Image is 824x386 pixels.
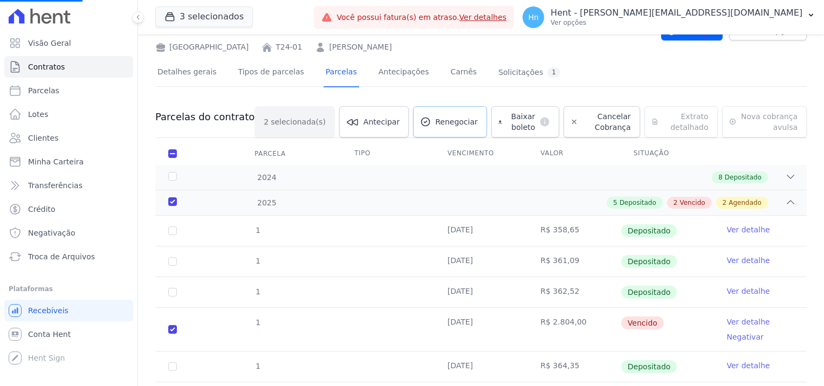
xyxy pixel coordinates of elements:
span: 1 [255,257,260,265]
span: Parcelas [28,85,59,96]
p: Ver opções [551,18,802,27]
a: Ver detalhe [726,224,770,235]
a: Ver detalhe [726,316,770,327]
a: Recebíveis [4,300,133,321]
span: 1 [255,226,260,235]
td: R$ 358,65 [527,216,621,246]
span: selecionada(s) [271,116,326,127]
span: Depositado [621,224,677,237]
span: 1 [255,318,260,327]
div: 1 [547,67,560,78]
th: Tipo [341,142,435,165]
span: 1 [255,287,260,296]
span: Você possui fatura(s) em atraso. [337,12,506,23]
h3: Parcelas do contrato [155,111,255,123]
span: Vencido [679,198,705,208]
span: Depositado [621,360,677,373]
td: [DATE] [435,351,528,382]
span: Hn [528,13,538,21]
span: Crédito [28,204,56,215]
span: Lotes [28,109,49,120]
td: [DATE] [435,277,528,307]
button: Hn Hent - [PERSON_NAME][EMAIL_ADDRESS][DOMAIN_NAME] Ver opções [514,2,824,32]
a: Cancelar Cobrança [564,106,640,137]
th: Vencimento [435,142,528,165]
span: Depositado [621,286,677,299]
span: Depositado [725,173,761,182]
span: Depositado [621,255,677,268]
a: Clientes [4,127,133,149]
td: R$ 362,52 [527,277,621,307]
div: Parcela [242,143,299,164]
span: Depositado [620,198,656,208]
span: 2 [264,116,269,127]
td: [DATE] [435,308,528,351]
span: 2 [723,198,727,208]
a: Transferências [4,175,133,196]
input: Só é possível selecionar pagamentos em aberto [168,362,177,371]
a: Solicitações1 [496,59,562,87]
span: 2 [674,198,678,208]
a: [PERSON_NAME] [329,42,392,53]
a: Renegociar [413,106,487,137]
span: Troca de Arquivos [28,251,95,262]
div: [GEOGRAPHIC_DATA] [155,42,249,53]
span: Cancelar Cobrança [582,111,631,133]
span: Renegociar [435,116,478,127]
div: Plataformas [9,282,129,295]
p: Hent - [PERSON_NAME][EMAIL_ADDRESS][DOMAIN_NAME] [551,8,802,18]
a: Lotes [4,104,133,125]
span: Baixar boleto [506,111,535,133]
td: [DATE] [435,246,528,277]
div: Solicitações [498,67,560,78]
span: Antecipar [363,116,400,127]
a: Parcelas [4,80,133,101]
a: Detalhes gerais [155,59,219,87]
span: 1 [255,362,260,370]
span: 5 [613,198,617,208]
input: Só é possível selecionar pagamentos em aberto [168,288,177,297]
a: Ver detalhe [726,360,770,371]
span: Negativação [28,228,75,238]
td: R$ 2.804,00 [527,308,621,351]
a: Crédito [4,198,133,220]
span: 8 [718,173,723,182]
span: Contratos [28,61,65,72]
a: Carnês [448,59,479,87]
a: Minha Carteira [4,151,133,173]
th: Situação [621,142,714,165]
a: Antecipar [339,106,409,137]
input: Só é possível selecionar pagamentos em aberto [168,226,177,235]
a: Ver detalhe [726,255,770,266]
a: T24-01 [276,42,302,53]
td: R$ 364,35 [527,351,621,382]
span: Conta Hent [28,329,71,340]
td: R$ 361,09 [527,246,621,277]
a: Antecipações [376,59,431,87]
input: Só é possível selecionar pagamentos em aberto [168,257,177,266]
a: Tipos de parcelas [236,59,306,87]
a: Visão Geral [4,32,133,54]
a: Negativar [726,333,764,341]
a: Baixar boleto [491,106,560,137]
span: Vencido [621,316,664,329]
button: 3 selecionados [155,6,253,27]
a: Contratos [4,56,133,78]
span: Minha Carteira [28,156,84,167]
span: Transferências [28,180,83,191]
span: Recebíveis [28,305,68,316]
a: Ver detalhes [459,13,507,22]
th: Valor [527,142,621,165]
a: Negativação [4,222,133,244]
span: Clientes [28,133,58,143]
a: Parcelas [324,59,359,87]
a: Troca de Arquivos [4,246,133,267]
input: default [168,325,177,334]
span: Agendado [729,198,761,208]
a: Conta Hent [4,323,133,345]
span: Visão Geral [28,38,71,49]
td: [DATE] [435,216,528,246]
a: Ver detalhe [726,286,770,297]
